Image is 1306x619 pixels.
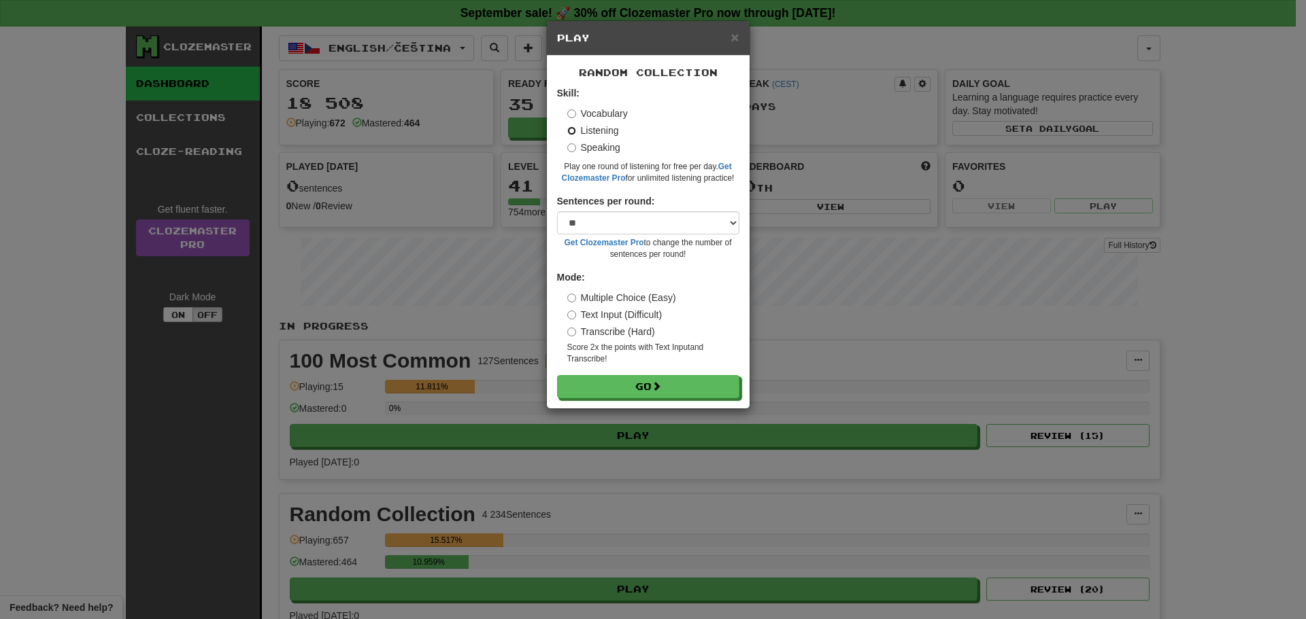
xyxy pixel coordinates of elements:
input: Transcribe (Hard) [567,328,576,336]
a: Get Clozemaster Pro [565,238,644,247]
label: Vocabulary [567,107,628,120]
input: Multiple Choice (Easy) [567,294,576,302]
label: Text Input (Difficult) [567,308,663,321]
label: Multiple Choice (Easy) [567,291,676,304]
span: Random Collection [579,67,718,78]
input: Text Input (Difficult) [567,311,576,319]
small: Play one round of listening for free per day. for unlimited listening practice! [557,161,739,184]
h5: Play [557,31,739,45]
button: Go [557,375,739,398]
strong: Skill: [557,88,580,99]
label: Listening [567,124,619,137]
small: Score 2x the points with Text Input and Transcribe ! [567,342,739,365]
button: Close [731,30,739,44]
label: Transcribe (Hard) [567,325,655,338]
small: to change the number of sentences per round! [557,237,739,260]
input: Speaking [567,143,576,152]
input: Vocabulary [567,109,576,118]
span: × [731,29,739,45]
input: Listening [567,126,576,135]
strong: Mode: [557,272,585,283]
label: Speaking [567,141,620,154]
label: Sentences per round: [557,194,655,208]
